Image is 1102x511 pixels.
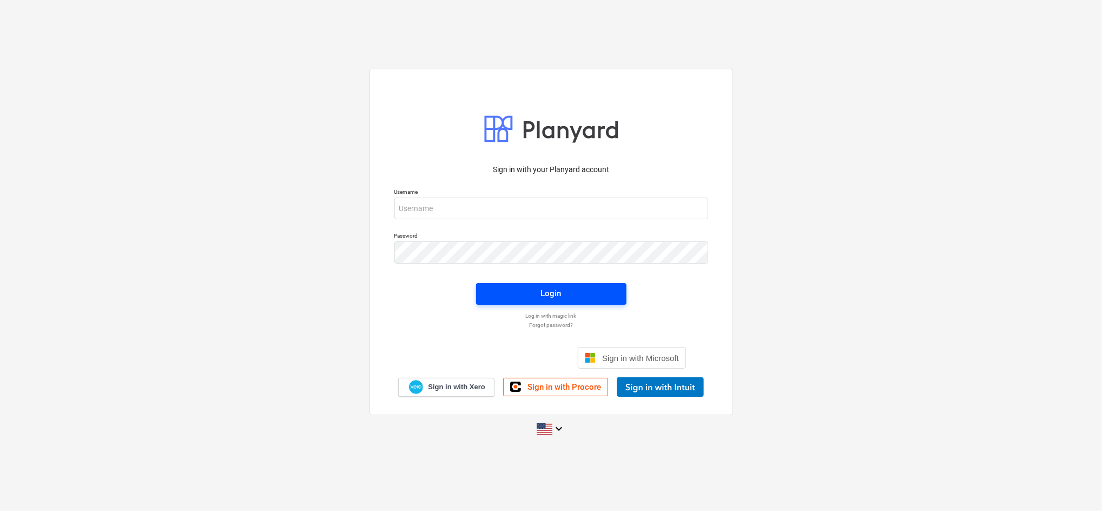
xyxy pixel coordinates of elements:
[541,286,562,300] div: Login
[389,322,714,329] a: Forgot password?
[585,352,596,363] img: Microsoft logo
[527,382,601,392] span: Sign in with Procore
[476,283,626,305] button: Login
[398,378,494,397] a: Sign in with Xero
[1048,459,1102,511] iframe: Chat Widget
[411,346,575,370] iframe: Prisijungimas naudojant „Google“ mygtuką
[389,312,714,319] a: Log in with magic link
[394,232,708,241] p: Password
[394,188,708,198] p: Username
[428,382,485,392] span: Sign in with Xero
[394,198,708,219] input: Username
[409,380,423,395] img: Xero logo
[552,422,565,435] i: keyboard_arrow_down
[394,164,708,175] p: Sign in with your Planyard account
[602,353,679,363] span: Sign in with Microsoft
[503,378,608,396] a: Sign in with Procore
